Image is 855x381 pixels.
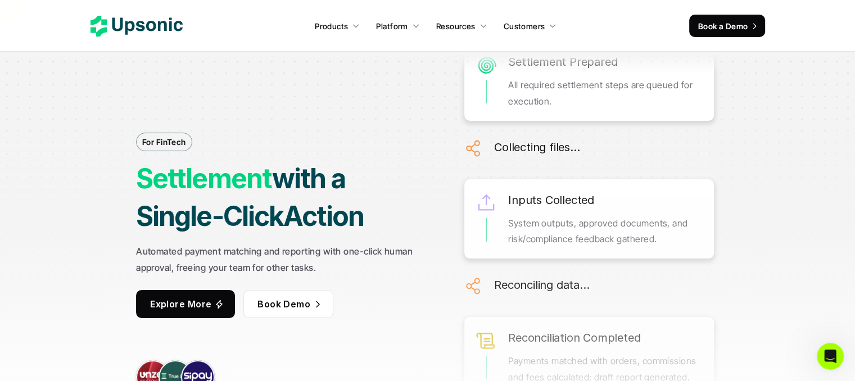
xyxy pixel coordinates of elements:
[508,215,703,248] p: System outputs, approved documents, and risk/compliance feedback gathered.
[817,343,844,370] iframe: Intercom live chat
[136,246,415,273] strong: Automated payment matching and reporting with one-click human approval, freeing your team for oth...
[494,138,580,157] h6: Collecting files…
[136,162,350,233] strong: with a Single-Click
[136,290,235,318] a: Explore More
[508,190,594,210] h6: Inputs Collected
[494,275,590,294] h6: Reconciling data…
[508,328,640,347] h6: Reconciliation Completed
[436,20,476,32] p: Resources
[504,20,545,32] p: Customers
[142,136,186,148] p: For FinTech
[689,15,765,37] a: Book a Demo
[243,290,333,318] a: Book Demo
[283,199,363,233] strong: Action
[257,296,310,312] p: Book Demo
[308,16,367,36] a: Products
[376,20,408,32] p: Platform
[136,162,272,195] strong: Settlement
[508,77,703,110] p: All required settlement steps are queued for execution.
[698,20,748,32] p: Book a Demo
[315,20,348,32] p: Products
[150,296,212,312] p: Explore More
[508,52,617,71] h6: Settlement Prepared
